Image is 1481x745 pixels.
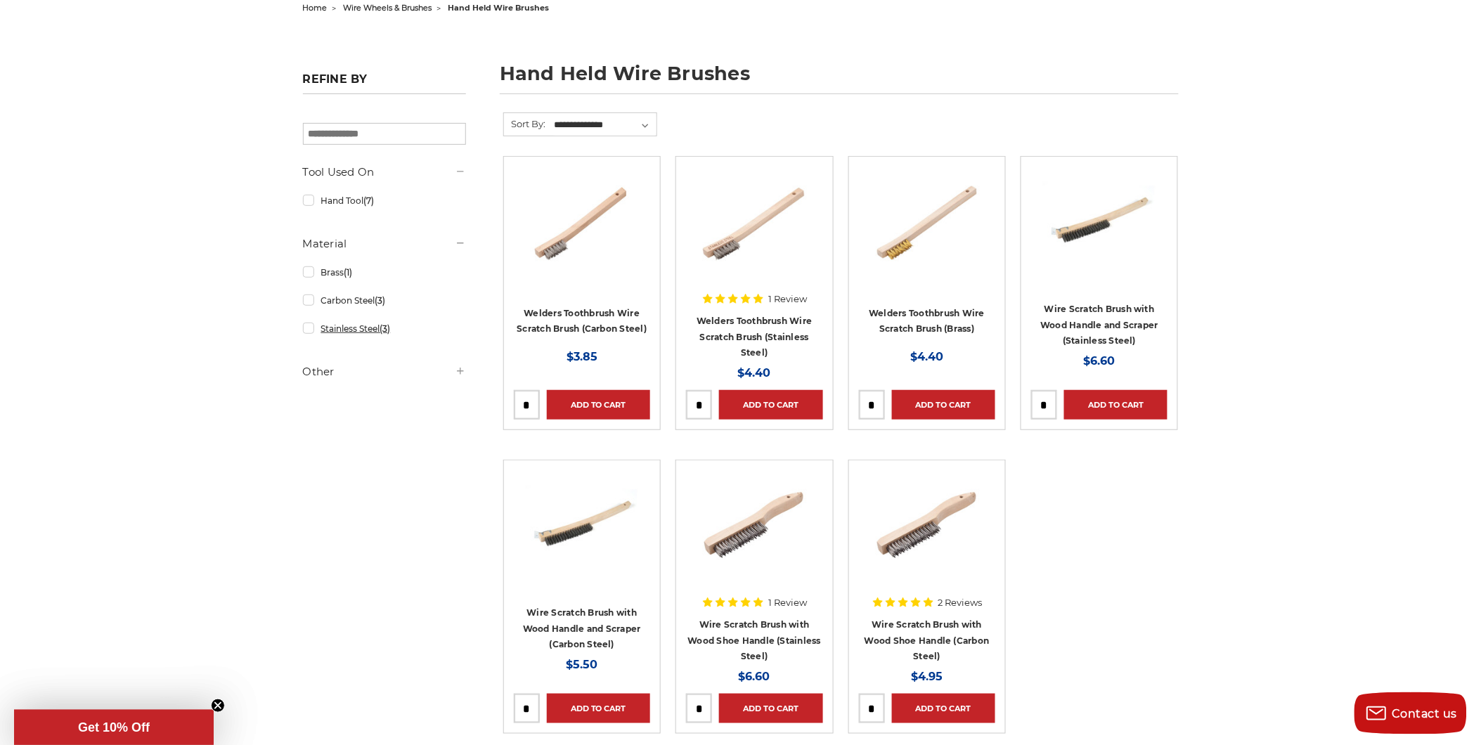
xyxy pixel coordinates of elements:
[344,267,352,278] span: (1)
[1040,304,1158,346] a: Wire Scratch Brush with Wood Handle and Scraper (Stainless Steel)
[303,188,466,213] a: Hand Tool
[1064,390,1168,420] a: Add to Cart
[910,350,943,363] span: $4.40
[768,598,807,607] span: 1 Review
[303,288,466,313] a: Carbon Steel
[686,167,822,303] a: Stainless Steel Welders Toothbrush
[344,3,432,13] a: wire wheels & brushes
[211,699,225,713] button: Close teaser
[303,72,466,94] h5: Refine by
[526,470,638,583] img: 13.5" scratch brush with scraper
[303,3,328,13] a: home
[738,366,771,380] span: $4.40
[14,710,214,745] div: Get 10% OffClose teaser
[517,308,647,335] a: Welders Toothbrush Wire Scratch Brush (Carbon Steel)
[911,670,943,683] span: $4.95
[547,390,650,420] a: Add to Cart
[526,167,638,279] img: Carbon Steel Welders Toothbrush
[552,115,657,136] select: Sort By:
[859,470,995,607] a: Wire Scratch Brush with Wood Shoe Handle (Carbon Steel)
[719,694,822,723] a: Add to Cart
[566,658,597,671] span: $5.50
[500,64,1179,94] h1: hand held wire brushes
[363,195,374,206] span: (7)
[698,167,810,279] img: Stainless Steel Welders Toothbrush
[78,720,150,734] span: Get 10% Off
[375,295,385,306] span: (3)
[1354,692,1467,734] button: Contact us
[1392,707,1458,720] span: Contact us
[871,167,983,279] img: Brass Welders Toothbrush
[303,260,466,285] a: Brass
[448,3,550,13] span: hand held wire brushes
[869,308,985,335] a: Welders Toothbrush Wire Scratch Brush (Brass)
[504,113,546,134] label: Sort By:
[865,619,990,661] a: Wire Scratch Brush with Wood Shoe Handle (Carbon Steel)
[686,470,822,607] a: Wire Scratch Brush with Wood Shoe Handle (Stainless Steel)
[697,316,813,358] a: Welders Toothbrush Wire Scratch Brush (Stainless Steel)
[514,167,650,303] a: Carbon Steel Welders Toothbrush
[859,167,995,303] a: Brass Welders Toothbrush
[514,470,650,607] a: 13.5" scratch brush with scraper
[892,390,995,420] a: Add to Cart
[871,470,983,583] img: Wire Scratch Brush with Wood Shoe Handle (Carbon Steel)
[698,470,810,583] img: Wire Scratch Brush with Wood Shoe Handle (Stainless Steel)
[303,316,466,341] a: Stainless Steel
[938,598,983,607] span: 2 Reviews
[1084,354,1115,368] span: $6.60
[303,164,466,181] h5: Tool Used On
[303,363,466,380] h5: Other
[768,294,807,304] span: 1 Review
[567,350,597,363] span: $3.85
[719,390,822,420] a: Add to Cart
[687,619,821,661] a: Wire Scratch Brush with Wood Shoe Handle (Stainless Steel)
[547,694,650,723] a: Add to Cart
[739,670,770,683] span: $6.60
[892,694,995,723] a: Add to Cart
[303,235,466,252] h5: Material
[1031,167,1168,303] a: 13.5" scratch brush with scraper
[380,323,390,334] span: (3)
[1043,167,1156,279] img: 13.5" scratch brush with scraper
[523,607,641,649] a: Wire Scratch Brush with Wood Handle and Scraper (Carbon Steel)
